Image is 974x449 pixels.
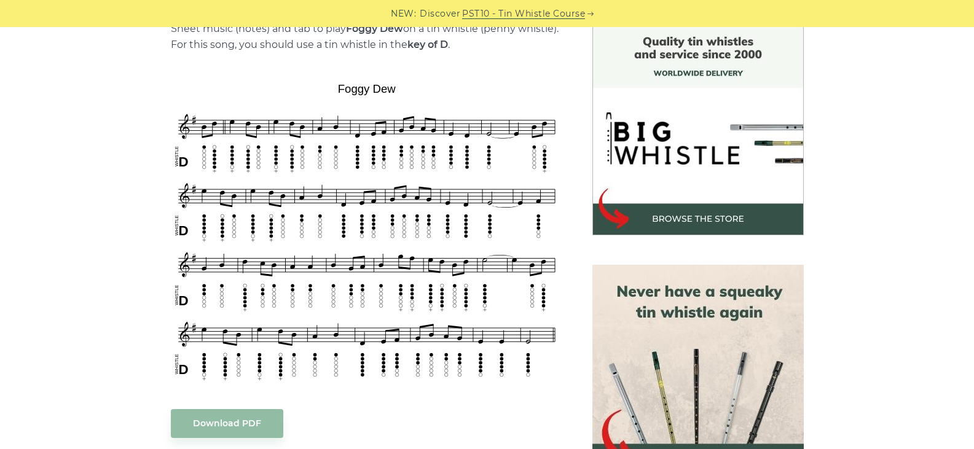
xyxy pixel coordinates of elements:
[592,24,804,235] img: BigWhistle Tin Whistle Store
[407,39,448,50] strong: key of D
[171,21,563,53] p: Sheet music (notes) and tab to play on a tin whistle (penny whistle). For this song, you should u...
[391,7,416,21] span: NEW:
[462,7,585,21] a: PST10 - Tin Whistle Course
[171,409,283,438] a: Download PDF
[420,7,460,21] span: Discover
[346,23,403,34] strong: Foggy Dew
[171,78,563,384] img: Foggy Dew Tin Whistle Tab & Sheet Music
